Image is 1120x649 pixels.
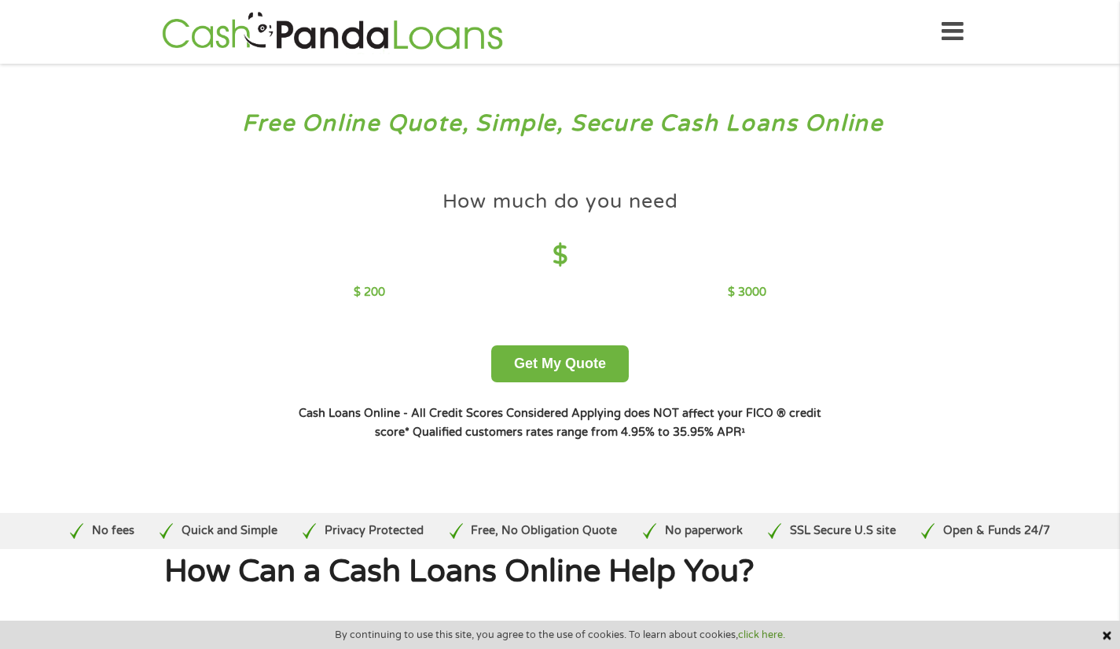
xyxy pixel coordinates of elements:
p: Free, No Obligation Quote [471,522,617,540]
strong: Qualified customers rates range from 4.95% to 35.95% APR¹ [413,426,745,439]
p: $ 200 [354,284,385,301]
p: Open & Funds 24/7 [943,522,1050,540]
img: GetLoanNow Logo [157,9,508,54]
strong: Cash Loans Online - All Credit Scores Considered [299,407,568,420]
p: Quick and Simple [182,522,277,540]
h4: How much do you need [442,189,678,215]
p: SSL Secure U.S site [790,522,896,540]
strong: Applying does NOT affect your FICO ® credit score* [375,407,821,439]
button: Get My Quote [491,345,629,382]
p: No paperwork [665,522,743,540]
p: $ 3000 [728,284,766,301]
a: click here. [738,629,785,641]
p: No fees [92,522,134,540]
span: By continuing to use this site, you agree to the use of cookies. To learn about cookies, [335,629,785,640]
p: Privacy Protected [325,522,424,540]
h4: $ [354,240,766,272]
h1: How Can a Cash Loans Online Help You? [164,556,957,588]
h3: Free Online Quote, Simple, Secure Cash Loans Online [46,109,1075,138]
